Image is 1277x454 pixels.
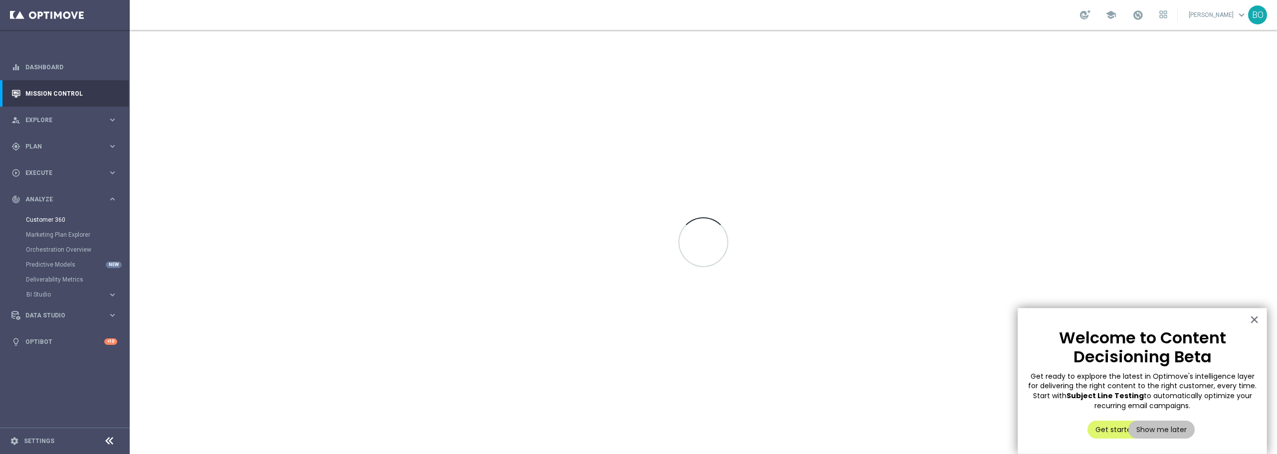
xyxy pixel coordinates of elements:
[104,338,117,345] div: +10
[26,212,129,227] div: Customer 360
[1236,9,1247,20] span: keyboard_arrow_down
[1066,391,1144,401] strong: Subject Line Testing
[108,142,117,151] i: keyboard_arrow_right
[26,292,108,298] div: BI Studio
[26,292,98,298] span: BI Studio
[26,246,104,254] a: Orchestration Overview
[26,257,129,272] div: Predictive Models
[11,142,108,151] div: Plan
[11,168,20,177] i: play_circle_outline
[11,54,117,80] div: Dashboard
[106,262,122,268] div: NEW
[25,144,108,150] span: Plan
[108,194,117,204] i: keyboard_arrow_right
[26,276,104,284] a: Deliverability Metrics
[1128,421,1195,439] button: Show me later
[11,195,108,204] div: Analyze
[24,438,54,444] a: Settings
[1087,421,1144,439] button: Get started
[1028,328,1257,367] p: Welcome to Content Decisioning Beta
[10,437,19,446] i: settings
[1105,9,1116,20] span: school
[25,170,108,176] span: Execute
[11,63,20,72] i: equalizer
[25,328,104,355] a: Optibot
[1094,391,1254,411] span: to automatically optimize your recurring email campaigns.
[25,117,108,123] span: Explore
[11,311,108,320] div: Data Studio
[25,196,108,202] span: Analyze
[108,310,117,320] i: keyboard_arrow_right
[11,168,108,177] div: Execute
[1028,371,1259,401] span: Get ready to explpore the latest in Optimove's intelligence layer for delivering the right conten...
[25,54,117,80] a: Dashboard
[26,216,104,224] a: Customer 360
[11,337,20,346] i: lightbulb
[11,116,108,125] div: Explore
[26,261,104,269] a: Predictive Models
[108,115,117,125] i: keyboard_arrow_right
[26,242,129,257] div: Orchestration Overview
[108,168,117,177] i: keyboard_arrow_right
[11,195,20,204] i: track_changes
[1188,7,1248,22] a: [PERSON_NAME]
[26,287,129,302] div: BI Studio
[108,290,117,300] i: keyboard_arrow_right
[1250,311,1259,327] button: Close
[26,272,129,287] div: Deliverability Metrics
[25,312,108,318] span: Data Studio
[1248,5,1267,24] div: BO
[11,116,20,125] i: person_search
[26,231,104,239] a: Marketing Plan Explorer
[26,227,129,242] div: Marketing Plan Explorer
[25,80,117,107] a: Mission Control
[11,142,20,151] i: gps_fixed
[11,328,117,355] div: Optibot
[11,80,117,107] div: Mission Control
